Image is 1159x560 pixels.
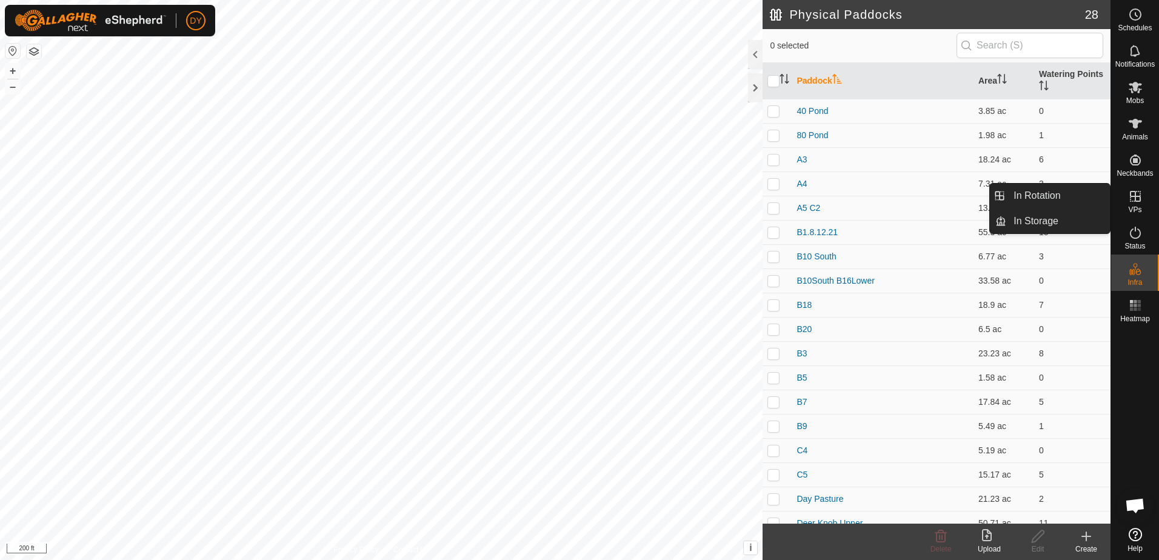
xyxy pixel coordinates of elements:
[974,99,1034,123] td: 3.85 ac
[1034,511,1111,535] td: 11
[1128,206,1141,213] span: VPs
[974,123,1034,147] td: 1.98 ac
[797,252,836,261] a: B10 South
[1034,268,1111,293] td: 0
[997,76,1007,85] p-sorticon: Activate to sort
[5,79,20,94] button: –
[333,544,379,555] a: Privacy Policy
[974,462,1034,487] td: 15.17 ac
[1124,242,1145,250] span: Status
[1127,279,1142,286] span: Infra
[974,220,1034,244] td: 55.3 ac
[1034,63,1111,99] th: Watering Points
[1034,341,1111,365] td: 8
[770,39,957,52] span: 0 selected
[1034,172,1111,196] td: 3
[974,438,1034,462] td: 5.19 ac
[797,470,807,479] a: C5
[1014,544,1062,555] div: Edit
[1115,61,1155,68] span: Notifications
[797,518,863,528] a: Deer Knob Upper
[1062,544,1111,555] div: Create
[15,10,166,32] img: Gallagher Logo
[797,324,812,334] a: B20
[792,63,974,99] th: Paddock
[1111,523,1159,557] a: Help
[990,209,1110,233] li: In Storage
[797,494,843,504] a: Day Pasture
[770,7,1084,22] h2: Physical Paddocks
[190,15,201,27] span: DY
[1034,390,1111,414] td: 5
[5,44,20,58] button: Reset Map
[1126,97,1144,104] span: Mobs
[974,63,1034,99] th: Area
[1034,123,1111,147] td: 1
[797,276,874,285] a: B10South B16Lower
[27,44,41,59] button: Map Layers
[974,390,1034,414] td: 17.84 ac
[974,244,1034,268] td: 6.77 ac
[797,348,807,358] a: B3
[1034,365,1111,390] td: 0
[1117,487,1154,524] div: Open chat
[974,511,1034,535] td: 50.71 ac
[832,76,842,85] p-sorticon: Activate to sort
[957,33,1103,58] input: Search (S)
[797,300,812,310] a: B18
[749,542,752,553] span: i
[1034,147,1111,172] td: 6
[1006,209,1110,233] a: In Storage
[744,541,757,555] button: i
[780,76,789,85] p-sorticon: Activate to sort
[1127,545,1143,552] span: Help
[1034,462,1111,487] td: 5
[1034,244,1111,268] td: 3
[1014,214,1058,228] span: In Storage
[797,155,807,164] a: A3
[1034,438,1111,462] td: 0
[1034,293,1111,317] td: 7
[974,487,1034,511] td: 21.23 ac
[974,196,1034,220] td: 13.47 ac
[5,64,20,78] button: +
[1039,82,1049,92] p-sorticon: Activate to sort
[1085,5,1098,24] span: 28
[974,341,1034,365] td: 23.23 ac
[797,421,807,431] a: B9
[797,397,807,407] a: B7
[974,147,1034,172] td: 18.24 ac
[1117,170,1153,177] span: Neckbands
[1006,184,1110,208] a: In Rotation
[797,373,807,382] a: B5
[797,130,828,140] a: 80 Pond
[930,545,952,553] span: Delete
[1034,414,1111,438] td: 1
[965,544,1014,555] div: Upload
[1122,133,1148,141] span: Animals
[1034,99,1111,123] td: 0
[974,414,1034,438] td: 5.49 ac
[1034,317,1111,341] td: 0
[1120,315,1150,322] span: Heatmap
[797,227,838,237] a: B1.8.12.21
[1034,487,1111,511] td: 2
[990,184,1110,208] li: In Rotation
[1014,188,1060,203] span: In Rotation
[797,445,807,455] a: C4
[1118,24,1152,32] span: Schedules
[393,544,429,555] a: Contact Us
[974,293,1034,317] td: 18.9 ac
[974,268,1034,293] td: 33.58 ac
[797,179,807,188] a: A4
[797,203,820,213] a: A5 C2
[974,365,1034,390] td: 1.58 ac
[974,172,1034,196] td: 7.31 ac
[974,317,1034,341] td: 6.5 ac
[797,106,828,116] a: 40 Pond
